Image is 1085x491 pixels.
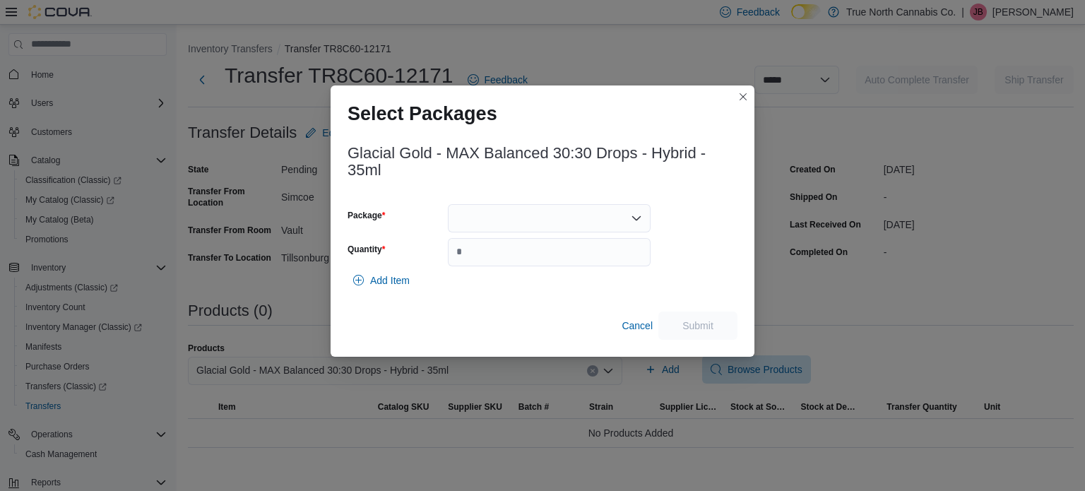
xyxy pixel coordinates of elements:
button: Cancel [616,312,658,340]
button: Closes this modal window [735,88,752,105]
h1: Select Packages [348,102,497,125]
h3: Glacial Gold - MAX Balanced 30:30 Drops - Hybrid - 35ml [348,145,737,179]
span: Submit [682,319,713,333]
label: Quantity [348,244,385,255]
span: Add Item [370,273,410,288]
button: Submit [658,312,737,340]
label: Package [348,210,385,221]
button: Open list of options [631,213,642,224]
button: Add Item [348,266,415,295]
span: Cancel [622,319,653,333]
